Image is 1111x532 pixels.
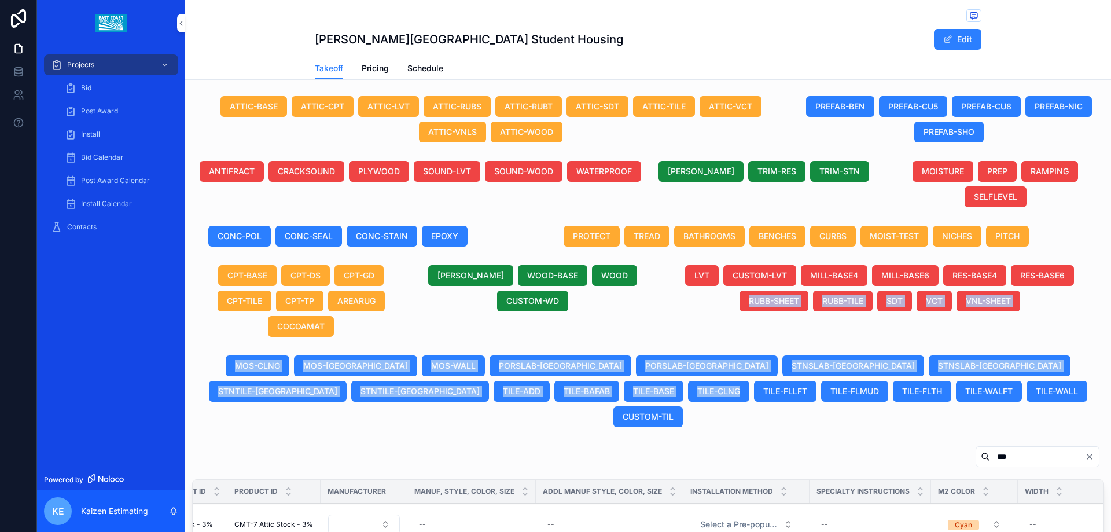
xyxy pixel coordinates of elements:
[633,386,674,397] span: TILE-BASE
[870,230,919,242] span: MOIST-TEST
[209,166,255,177] span: ANTIFRACT
[757,166,796,177] span: TRIM-RES
[81,199,132,208] span: Install Calendar
[81,153,123,162] span: Bid Calendar
[499,360,622,372] span: PORSLAB-[GEOGRAPHIC_DATA]
[67,222,97,232] span: Contacts
[218,291,271,311] button: CPT-TILE
[423,166,471,177] span: SOUND-LVT
[218,230,262,242] span: CONC-POL
[658,161,744,182] button: [PERSON_NAME]
[301,101,344,112] span: ATTIC-CPT
[636,355,778,376] button: PORSLAB-[GEOGRAPHIC_DATA]
[44,54,178,75] a: Projects
[740,291,808,311] button: RUBB-SHEET
[44,475,83,485] span: Powered by
[294,355,417,376] button: MOS-[GEOGRAPHIC_DATA]
[358,96,419,117] button: ATTIC-LVT
[234,520,314,529] a: CMT-7 Attic Stock - 3%
[748,161,805,182] button: TRIM-RES
[986,226,1029,247] button: PITCH
[819,230,847,242] span: CURBS
[281,265,330,286] button: CPT-DS
[1020,270,1065,281] span: RES-BASE6
[290,270,321,281] span: CPT-DS
[965,386,1013,397] span: TILE-WALFT
[690,487,773,496] span: Installation Method
[633,96,695,117] button: ATTIC-TILE
[1036,386,1078,397] span: TILE-WALL
[700,96,761,117] button: ATTIC-VCT
[634,230,660,242] span: TREAD
[303,360,408,372] span: MOS-[GEOGRAPHIC_DATA]
[938,487,975,496] span: M2 Color
[67,60,94,69] span: Projects
[957,291,1020,311] button: VNL-SHEET
[952,270,997,281] span: RES-BASE4
[697,386,740,397] span: TILE-CLNG
[924,126,974,138] span: PREFAB-SHO
[813,291,873,311] button: RUBB-TILE
[872,265,939,286] button: MILL-BASE6
[879,96,947,117] button: PREFAB-CU5
[987,166,1007,177] span: PREP
[275,226,342,247] button: CONC-SEAL
[235,360,280,372] span: MOS-CLNG
[437,270,504,281] span: [PERSON_NAME]
[543,487,662,496] span: Addl Manuf Style, Color, Size
[494,166,553,177] span: SOUND-WOOD
[226,355,289,376] button: MOS-CLNG
[433,101,481,112] span: ATTIC-RUBS
[934,29,981,50] button: Edit
[700,519,779,530] span: Select a Pre-populated Installation Method
[938,360,1061,372] span: STNSLAB-[GEOGRAPHIC_DATA]
[367,101,410,112] span: ATTIC-LVT
[801,265,867,286] button: MILL-BASE4
[431,230,458,242] span: EPOXY
[494,381,550,402] button: TILE-ADD
[877,291,912,311] button: SDT
[422,355,485,376] button: MOS-WALL
[414,487,514,496] span: Manuf, Style, Color, Size
[95,14,127,32] img: App logo
[81,107,118,116] span: Post Award
[356,230,408,242] span: CONC-STAIN
[1027,381,1087,402] button: TILE-WALL
[58,147,178,168] a: Bid Calendar
[601,270,628,281] span: WOOD
[44,217,178,237] a: Contacts
[547,520,554,529] div: --
[428,265,513,286] button: [PERSON_NAME]
[567,161,641,182] button: WATERPROOF
[613,406,683,427] button: CUSTOM-TIL
[754,381,816,402] button: TILE-FLLFT
[624,381,683,402] button: TILE-BASE
[58,78,178,98] a: Bid
[58,124,178,145] a: Install
[407,58,443,81] a: Schedule
[995,230,1020,242] span: PITCH
[351,381,489,402] button: STNTILE-[GEOGRAPHIC_DATA]
[1025,96,1092,117] button: PREFAB-NIC
[749,226,805,247] button: BENCHES
[933,226,981,247] button: NICHES
[576,101,619,112] span: ATTIC-SDT
[328,291,385,311] button: AREARUG
[564,386,610,397] span: TILE-BAFAB
[505,101,553,112] span: ATTIC-RUBT
[37,469,185,490] a: Powered by
[576,166,632,177] span: WATERPROOF
[886,295,903,307] span: SDT
[518,265,587,286] button: WOOD-BASE
[822,295,863,307] span: RUBB-TILE
[285,230,333,242] span: CONC-SEAL
[37,46,185,252] div: scrollable content
[821,520,828,529] div: --
[500,126,553,138] span: ATTIC-WOOD
[554,381,619,402] button: TILE-BAFAB
[81,176,150,185] span: Post Award Calendar
[344,270,374,281] span: CPT-GD
[218,386,337,397] span: STNTILE-[GEOGRAPHIC_DATA]
[234,520,313,529] span: CMT-7 Attic Stock - 3%
[315,58,343,80] a: Takeoff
